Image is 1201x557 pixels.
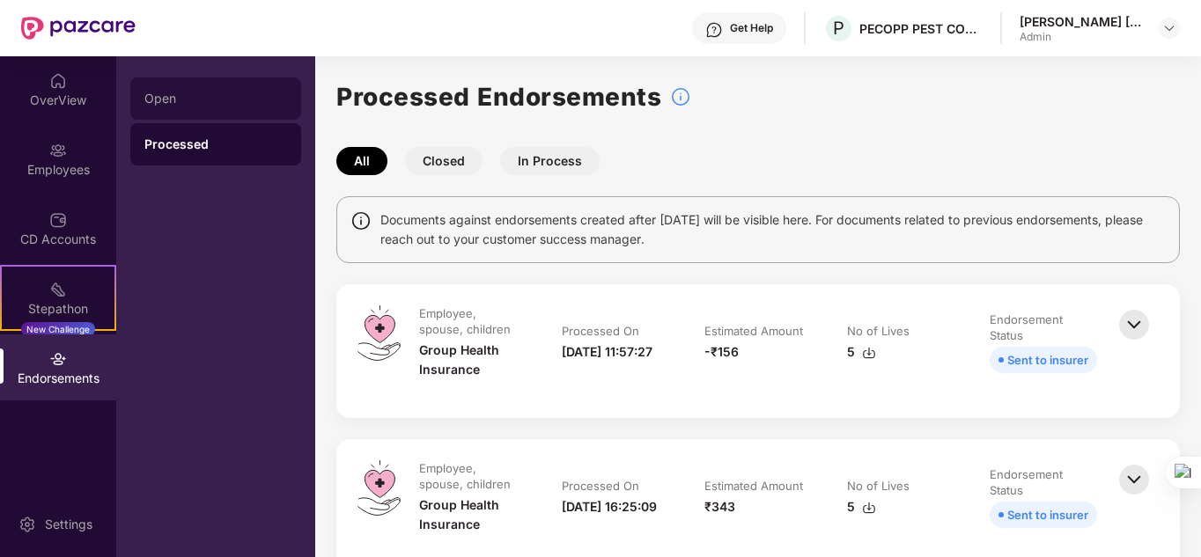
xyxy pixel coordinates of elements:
div: Processed [144,136,287,153]
div: Estimated Amount [704,478,803,494]
div: 5 [847,342,876,362]
img: New Pazcare Logo [21,17,136,40]
div: Processed On [562,323,639,339]
div: No of Lives [847,323,910,339]
div: Group Health Insurance [419,341,527,379]
img: svg+xml;base64,PHN2ZyBpZD0iQmFjay0zMngzMiIgeG1sbnM9Imh0dHA6Ly93d3cudzMub3JnLzIwMDAvc3ZnIiB3aWR0aD... [1115,460,1153,499]
img: svg+xml;base64,PHN2ZyBpZD0iRG93bmxvYWQtMzJ4MzIiIHhtbG5zPSJodHRwOi8vd3d3LnczLm9yZy8yMDAwL3N2ZyIgd2... [862,346,876,360]
div: 5 [847,497,876,517]
div: No of Lives [847,478,910,494]
div: Open [144,92,287,106]
img: svg+xml;base64,PHN2ZyBpZD0iRG93bmxvYWQtMzJ4MzIiIHhtbG5zPSJodHRwOi8vd3d3LnczLm9yZy8yMDAwL3N2ZyIgd2... [862,501,876,515]
img: svg+xml;base64,PHN2ZyBpZD0iSG9tZSIgeG1sbnM9Imh0dHA6Ly93d3cudzMub3JnLzIwMDAvc3ZnIiB3aWR0aD0iMjAiIG... [49,72,67,90]
button: All [336,147,387,175]
h1: Processed Endorsements [336,77,661,116]
div: Endorsement Status [990,311,1094,343]
div: Employee, spouse, children [419,460,523,492]
div: -₹156 [704,342,739,362]
div: Employee, spouse, children [419,305,523,337]
div: New Challenge [21,322,95,336]
div: ₹343 [704,497,735,517]
img: svg+xml;base64,PHN2ZyB4bWxucz0iaHR0cDovL3d3dy53My5vcmcvMjAwMC9zdmciIHdpZHRoPSIyMSIgaGVpZ2h0PSIyMC... [49,281,67,298]
img: svg+xml;base64,PHN2ZyBpZD0iSW5mb18tXzMyeDMyIiBkYXRhLW5hbWU9IkluZm8gLSAzMngzMiIgeG1sbnM9Imh0dHA6Ly... [670,86,691,107]
div: Get Help [730,21,773,35]
img: svg+xml;base64,PHN2ZyBpZD0iQ0RfQWNjb3VudHMiIGRhdGEtbmFtZT0iQ0QgQWNjb3VudHMiIHhtbG5zPSJodHRwOi8vd3... [49,211,67,229]
img: svg+xml;base64,PHN2ZyBpZD0iU2V0dGluZy0yMHgyMCIgeG1sbnM9Imh0dHA6Ly93d3cudzMub3JnLzIwMDAvc3ZnIiB3aW... [18,516,36,533]
img: svg+xml;base64,PHN2ZyB4bWxucz0iaHR0cDovL3d3dy53My5vcmcvMjAwMC9zdmciIHdpZHRoPSI0OS4zMiIgaGVpZ2h0PS... [357,460,401,516]
div: Admin [1020,30,1143,44]
img: svg+xml;base64,PHN2ZyBpZD0iRW5kb3JzZW1lbnRzIiB4bWxucz0iaHR0cDovL3d3dy53My5vcmcvMjAwMC9zdmciIHdpZH... [49,350,67,368]
img: svg+xml;base64,PHN2ZyBpZD0iQmFjay0zMngzMiIgeG1sbnM9Imh0dHA6Ly93d3cudzMub3JnLzIwMDAvc3ZnIiB3aWR0aD... [1115,305,1153,344]
div: Settings [40,516,98,533]
div: Sent to insurer [1007,505,1088,524]
div: [DATE] 16:25:09 [562,497,657,517]
button: In Process [500,147,600,175]
div: Group Health Insurance [419,495,527,534]
div: [DATE] 11:57:27 [562,342,652,362]
div: [PERSON_NAME] [PERSON_NAME] [1020,13,1143,30]
img: svg+xml;base64,PHN2ZyBpZD0iRW1wbG95ZWVzIiB4bWxucz0iaHR0cDovL3d3dy53My5vcmcvMjAwMC9zdmciIHdpZHRoPS... [49,142,67,159]
img: svg+xml;base64,PHN2ZyBpZD0iSGVscC0zMngzMiIgeG1sbnM9Imh0dHA6Ly93d3cudzMub3JnLzIwMDAvc3ZnIiB3aWR0aD... [705,21,723,39]
div: PECOPP PEST CONTROL SERVICES PRIVATE LIMITED [859,20,983,37]
img: svg+xml;base64,PHN2ZyB4bWxucz0iaHR0cDovL3d3dy53My5vcmcvMjAwMC9zdmciIHdpZHRoPSI0OS4zMiIgaGVpZ2h0PS... [357,305,401,361]
span: Documents against endorsements created after [DATE] will be visible here. For documents related t... [380,210,1166,249]
div: Endorsement Status [990,466,1094,498]
button: Closed [405,147,483,175]
div: Estimated Amount [704,323,803,339]
img: svg+xml;base64,PHN2ZyBpZD0iRHJvcGRvd24tMzJ4MzIiIHhtbG5zPSJodHRwOi8vd3d3LnczLm9yZy8yMDAwL3N2ZyIgd2... [1162,21,1176,35]
div: Stepathon [2,300,114,318]
img: svg+xml;base64,PHN2ZyBpZD0iSW5mbyIgeG1sbnM9Imh0dHA6Ly93d3cudzMub3JnLzIwMDAvc3ZnIiB3aWR0aD0iMTQiIG... [350,210,372,231]
span: P [833,18,844,39]
div: Sent to insurer [1007,350,1088,370]
div: Processed On [562,478,639,494]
